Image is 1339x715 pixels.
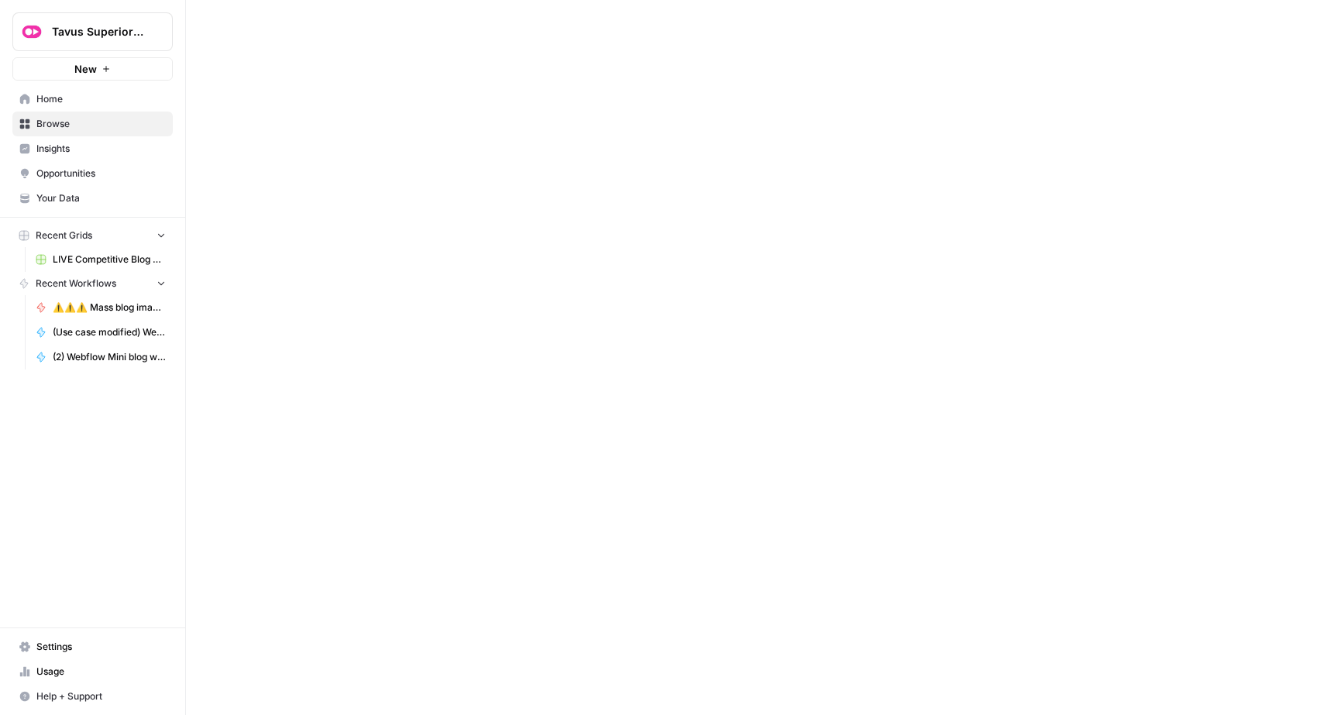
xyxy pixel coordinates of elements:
[36,665,166,679] span: Usage
[12,87,173,112] a: Home
[53,253,166,266] span: LIVE Competitive Blog Writer Grid
[36,142,166,156] span: Insights
[36,117,166,131] span: Browse
[36,191,166,205] span: Your Data
[29,247,173,272] a: LIVE Competitive Blog Writer Grid
[12,112,173,136] a: Browse
[12,659,173,684] a: Usage
[53,301,166,315] span: ⚠️⚠️⚠️ Mass blog image updater
[29,345,173,370] a: (2) Webflow Mini blog writer v4 (1.2k-2k words)
[12,57,173,81] button: New
[36,277,116,290] span: Recent Workflows
[36,92,166,106] span: Home
[18,18,46,46] img: Tavus Superiority Logo
[12,136,173,161] a: Insights
[36,229,92,242] span: Recent Grids
[53,325,166,339] span: (Use case modified) Webflow Mini blog writer v4 (1.2k-2k words)
[12,186,173,211] a: Your Data
[36,640,166,654] span: Settings
[53,350,166,364] span: (2) Webflow Mini blog writer v4 (1.2k-2k words)
[29,320,173,345] a: (Use case modified) Webflow Mini blog writer v4 (1.2k-2k words)
[12,161,173,186] a: Opportunities
[29,295,173,320] a: ⚠️⚠️⚠️ Mass blog image updater
[52,24,146,40] span: Tavus Superiority
[12,684,173,709] button: Help + Support
[12,224,173,247] button: Recent Grids
[12,634,173,659] a: Settings
[12,272,173,295] button: Recent Workflows
[12,12,173,51] button: Workspace: Tavus Superiority
[36,689,166,703] span: Help + Support
[74,61,97,77] span: New
[36,167,166,180] span: Opportunities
